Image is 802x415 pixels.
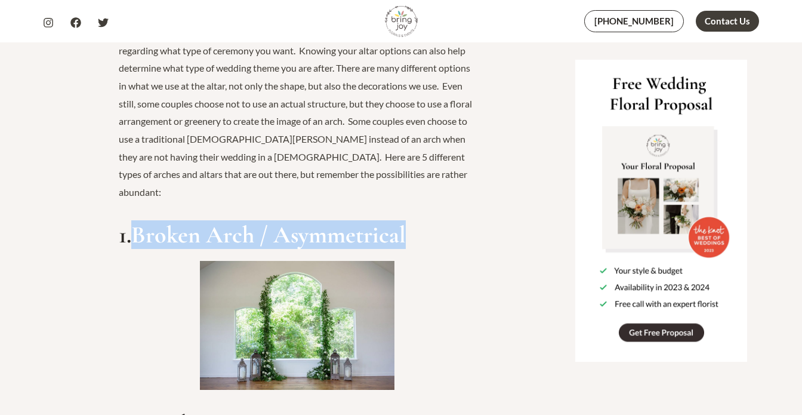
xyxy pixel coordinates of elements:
p: [DATE], knowing what arch/alter options are out there can help make a decision regarding what typ... [119,24,476,201]
strong: Broken Arch / Asymmetrical [131,220,406,249]
a: Contact Us [696,11,759,32]
a: Facebook [70,17,81,28]
a: Instagram [43,17,54,28]
h2: 1. [119,220,476,249]
a: [PHONE_NUMBER] [584,10,684,32]
img: Bring Joy [385,5,418,38]
a: Twitter [98,17,109,28]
